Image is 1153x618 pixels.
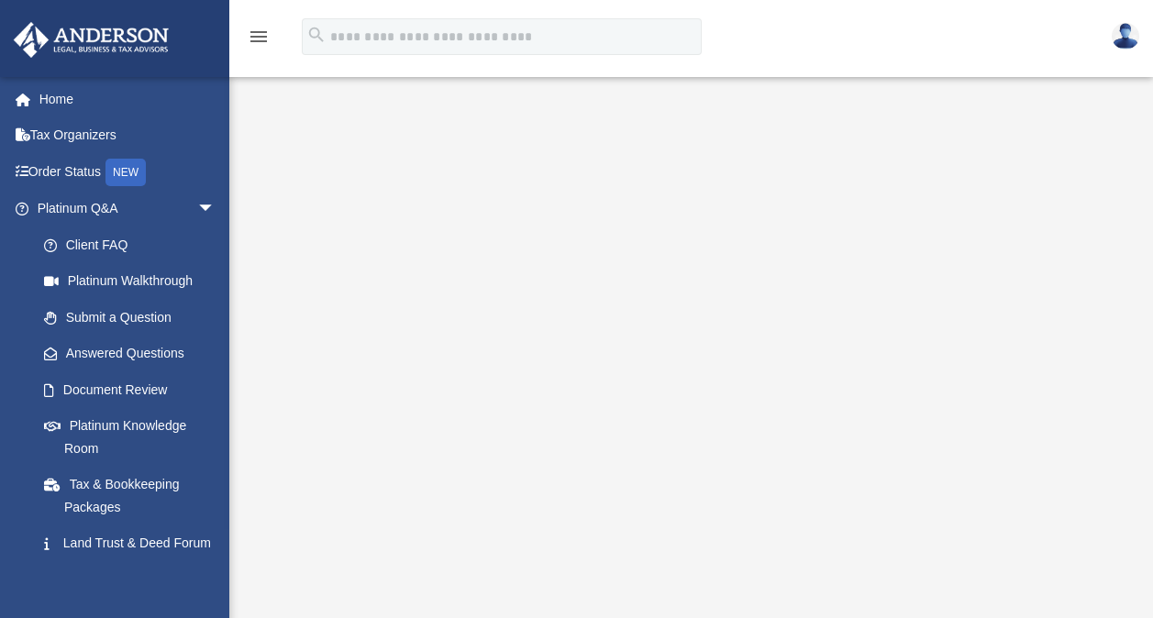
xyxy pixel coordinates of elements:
iframe: <span data-mce-type="bookmark" style="display: inline-block; width: 0px; overflow: hidden; line-h... [248,100,1130,590]
a: Submit a Question [26,299,243,336]
a: Answered Questions [26,336,243,372]
img: User Pic [1112,23,1139,50]
a: Platinum Walkthrough [26,263,234,300]
a: Platinum Knowledge Room [26,408,243,467]
a: Client FAQ [26,226,243,263]
span: arrow_drop_down [197,191,234,228]
a: Platinum Q&Aarrow_drop_down [13,191,243,227]
a: Home [13,81,243,117]
img: Anderson Advisors Platinum Portal [8,22,174,58]
div: NEW [105,159,146,186]
a: Document Review [26,371,243,408]
a: Land Trust & Deed Forum [26,525,243,562]
i: menu [248,26,270,48]
a: Tax & Bookkeeping Packages [26,467,243,525]
a: Tax Organizers [13,117,243,154]
a: Order StatusNEW [13,153,243,191]
a: menu [248,32,270,48]
i: search [306,25,327,45]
